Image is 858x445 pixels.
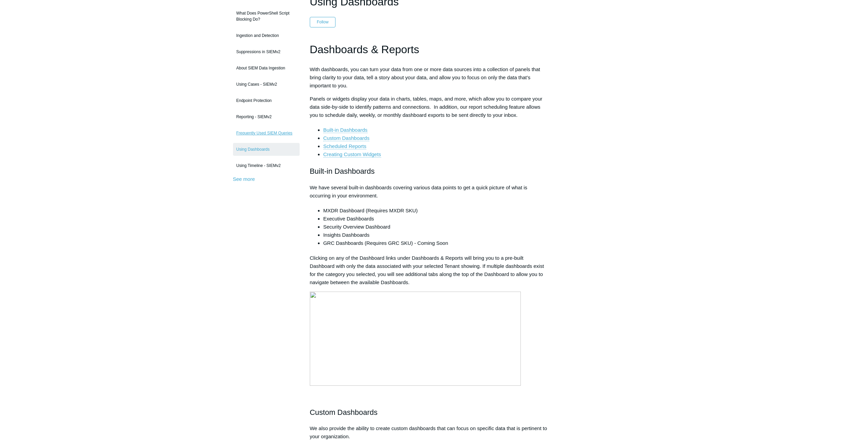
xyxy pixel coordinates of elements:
a: Using Cases - SIEMv2 [233,78,300,91]
a: Endpoint Protection [233,94,300,107]
a: What Does PowerShell Script Blocking Do? [233,7,300,26]
a: Suppressions in SIEMv2 [233,45,300,58]
a: Custom Dashboards [323,135,370,141]
a: Built-in Dashboards [323,127,368,133]
h1: Dashboards & Reports [310,41,549,58]
a: About SIEM Data Ingestion [233,62,300,75]
a: Using Dashboards [233,143,300,156]
a: Reporting - SIEMv2 [233,110,300,123]
p: We also provide the ability to create custom dashboards that can focus on specific data that is p... [310,424,549,441]
a: See more [233,176,255,182]
h2: Custom Dashboards [310,406,549,418]
p: Panels or widgets display your data in charts, tables, maps, and more, which allow you to compare... [310,95,549,119]
p: Clicking on any of the Dashboard links under Dashboards & Reports will bring you to a pre-built D... [310,254,549,287]
a: Creating Custom Widgets [323,151,381,157]
a: Using Timeline - SIEMv2 [233,159,300,172]
h2: Built-in Dashboards [310,165,549,177]
li: Security Overview Dashboard [323,223,549,231]
a: Ingestion and Detection [233,29,300,42]
li: Executive Dashboards [323,215,549,223]
img: 28740618083091 [310,292,521,386]
a: Frequently Used SIEM Queries [233,127,300,140]
p: We have several built-in dashboards covering various data points to get a quick picture of what i... [310,184,549,200]
li: Insights Dashboards [323,231,549,239]
button: Follow Article [310,17,336,27]
li: GRC Dashboards (Requires GRC SKU) - Coming Soon [323,239,549,247]
a: Scheduled Reports [323,143,367,149]
li: MXDR Dashboard (Requires MXDR SKU) [323,207,549,215]
p: With dashboards, you can turn your data from one or more data sources into a collection of panels... [310,65,549,90]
